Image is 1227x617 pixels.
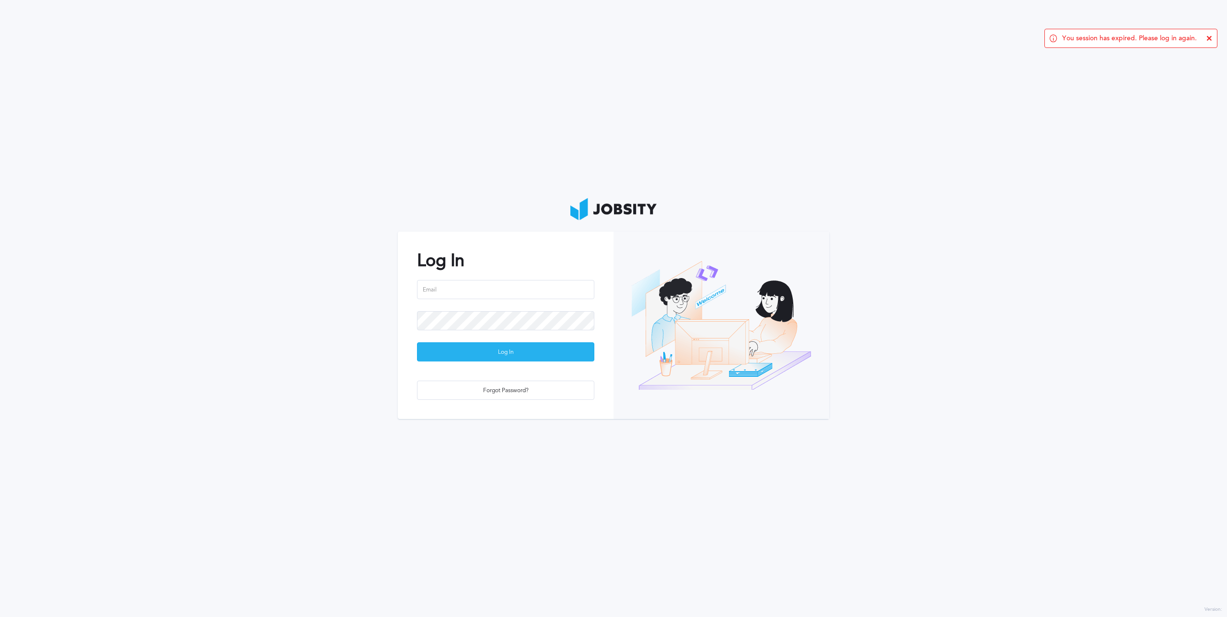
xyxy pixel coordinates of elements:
[417,381,594,400] div: Forgot Password?
[417,342,594,361] button: Log In
[417,280,594,299] input: Email
[417,381,594,400] button: Forgot Password?
[417,343,594,362] div: Log In
[417,251,594,270] h2: Log In
[1204,607,1222,613] label: Version:
[1062,35,1197,42] span: You session has expired. Please log in again.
